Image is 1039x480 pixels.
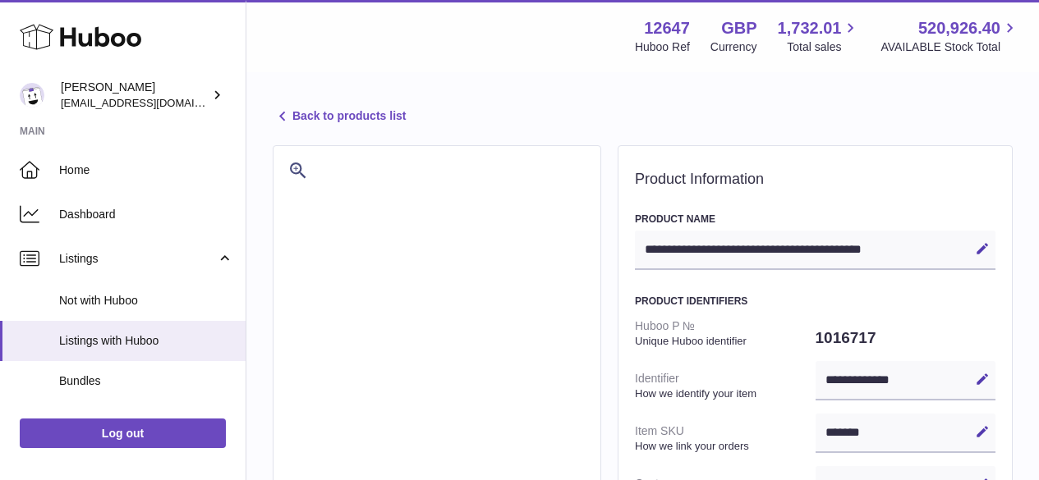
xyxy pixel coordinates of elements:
[880,17,1019,55] a: 520,926.40 AVAILABLE Stock Total
[59,293,233,309] span: Not with Huboo
[59,333,233,349] span: Listings with Huboo
[59,207,233,222] span: Dashboard
[273,107,406,126] a: Back to products list
[816,321,996,355] dd: 1016717
[59,162,233,178] span: Home
[635,171,995,189] h2: Product Information
[61,96,241,109] span: [EMAIL_ADDRESS][DOMAIN_NAME]
[20,418,226,448] a: Log out
[635,417,816,459] dt: Item SKU
[59,373,233,389] span: Bundles
[20,83,44,107] img: internalAdmin-12647@internal.huboo.com
[59,251,216,267] span: Listings
[710,39,757,55] div: Currency
[880,39,1019,55] span: AVAILABLE Stock Total
[635,295,995,308] h3: Product Identifiers
[635,439,811,454] strong: How we link your orders
[635,312,816,354] dt: Huboo P №
[61,80,209,111] div: [PERSON_NAME]
[778,17,842,39] span: 1,732.01
[918,17,1000,39] span: 520,926.40
[635,213,995,226] h3: Product Name
[635,386,811,401] strong: How we identify your item
[787,39,860,55] span: Total sales
[635,39,690,55] div: Huboo Ref
[635,364,816,407] dt: Identifier
[644,17,690,39] strong: 12647
[635,334,811,349] strong: Unique Huboo identifier
[778,17,861,55] a: 1,732.01 Total sales
[721,17,756,39] strong: GBP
